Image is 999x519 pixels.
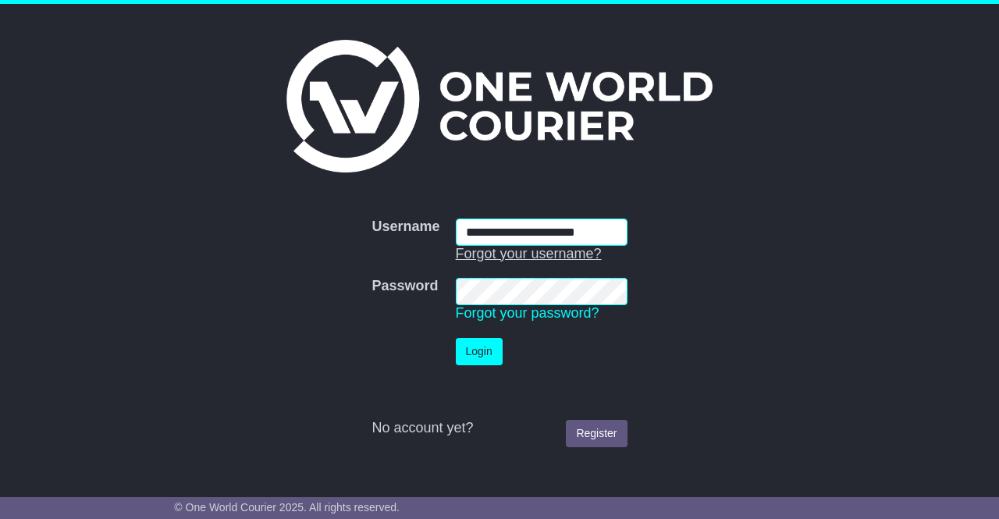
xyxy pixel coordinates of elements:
button: Login [456,338,503,365]
label: Username [372,219,439,236]
a: Register [566,420,627,447]
div: No account yet? [372,420,627,437]
label: Password [372,278,438,295]
img: One World [286,40,713,172]
a: Forgot your password? [456,305,599,321]
span: © One World Courier 2025. All rights reserved. [174,501,400,514]
a: Forgot your username? [456,246,602,261]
